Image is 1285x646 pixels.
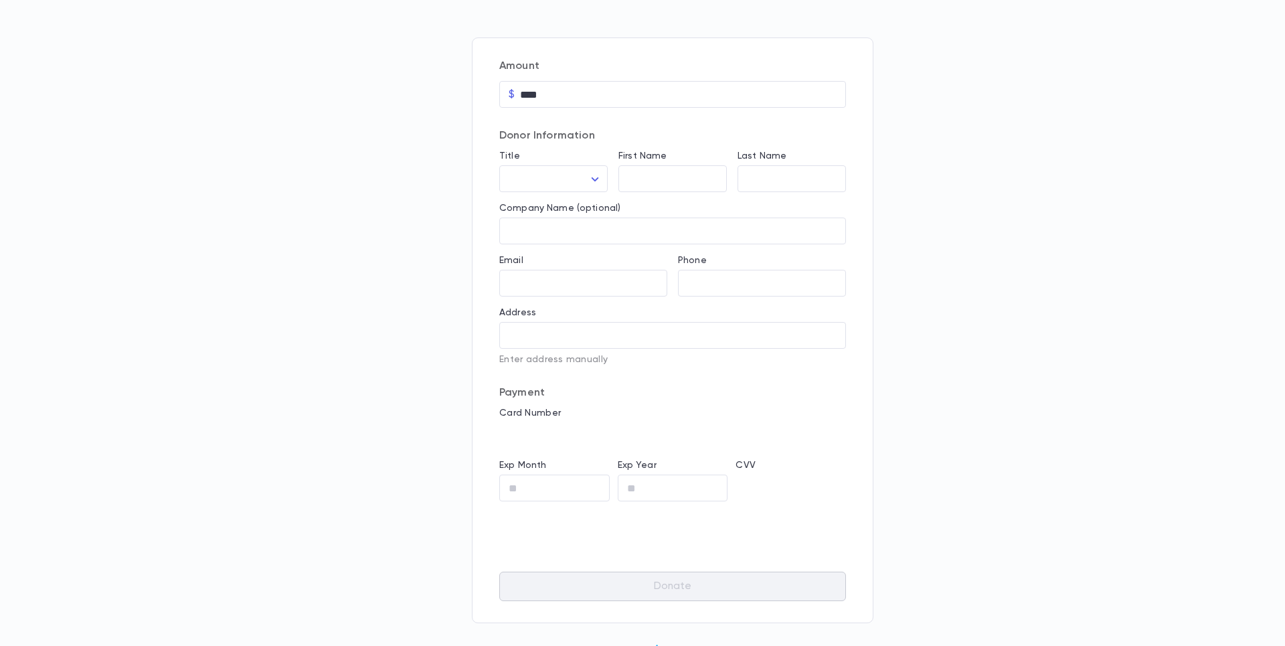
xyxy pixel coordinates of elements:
[499,354,846,365] p: Enter address manually
[499,129,846,143] p: Donor Information
[509,88,515,101] p: $
[738,151,786,161] label: Last Name
[499,203,620,214] label: Company Name (optional)
[499,307,536,318] label: Address
[499,60,846,73] p: Amount
[499,386,846,400] p: Payment
[736,460,846,471] p: CVV
[499,255,523,266] label: Email
[736,475,846,501] iframe: cvv
[499,166,608,192] div: ​
[618,460,657,471] label: Exp Year
[499,408,846,418] p: Card Number
[499,422,846,449] iframe: card
[618,151,667,161] label: First Name
[499,151,520,161] label: Title
[678,255,707,266] label: Phone
[499,460,546,471] label: Exp Month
